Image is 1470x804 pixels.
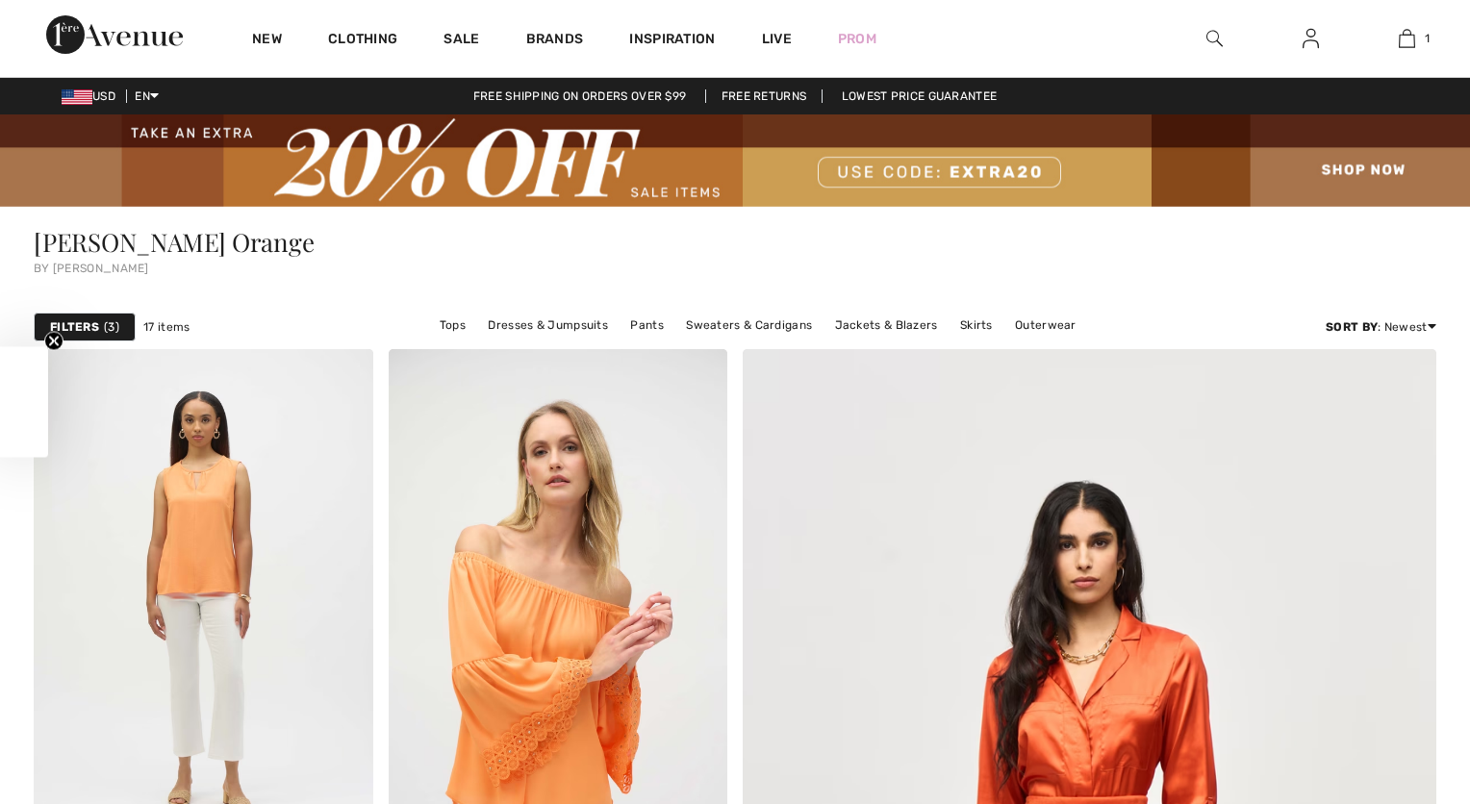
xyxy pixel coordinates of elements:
span: 1 [1425,30,1430,47]
div: by [PERSON_NAME] [34,263,1436,274]
a: Dresses & Jumpsuits [478,313,618,338]
img: My Info [1303,27,1319,50]
img: US Dollar [62,89,92,105]
img: My Bag [1399,27,1415,50]
span: EN [135,89,159,103]
img: search the website [1206,27,1223,50]
a: Free shipping on orders over $99 [458,89,702,103]
a: Lowest Price Guarantee [826,89,1013,103]
a: Brands [526,31,584,51]
span: [PERSON_NAME] Orange [34,225,315,259]
a: New [252,31,282,51]
a: Prom [838,29,876,49]
a: Live [762,29,792,49]
a: Tops [430,313,475,338]
button: Close teaser [44,332,63,351]
a: Sweaters & Cardigans [676,313,822,338]
div: : Newest [1326,318,1436,336]
a: Skirts [950,313,1002,338]
span: Inspiration [629,31,715,51]
a: Outerwear [1005,313,1086,338]
img: 1ère Avenue [46,15,183,54]
a: Jackets & Blazers [825,313,948,338]
a: Pants [621,313,673,338]
span: 17 items [143,318,190,336]
a: Clothing [328,31,397,51]
span: USD [62,89,123,103]
a: Free Returns [705,89,824,103]
strong: Filters [50,318,99,336]
a: Sale [444,31,479,51]
strong: Sort By [1326,320,1378,334]
a: 1 [1359,27,1454,50]
a: Sign In [1287,27,1334,51]
span: 3 [104,318,119,336]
